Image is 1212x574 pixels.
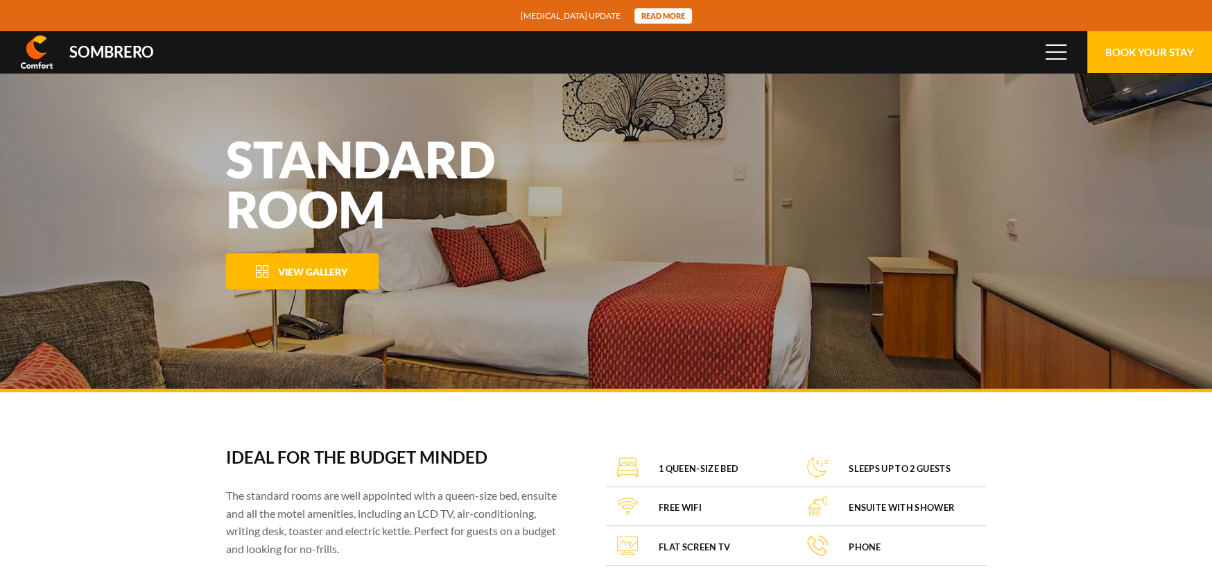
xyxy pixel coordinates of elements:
button: Menu [1035,31,1077,73]
span: View Gallery [278,266,347,278]
img: Open Gallery [255,264,269,278]
h4: 1 queen-size bed [659,463,738,475]
img: Comfort Inn & Suites Sombrero [21,35,53,69]
h3: Ideal for the budget minded [226,448,568,467]
img: 1 queen-size bed [617,457,638,478]
div: Sombrero [69,44,154,60]
h4: Flat screen TV [659,541,730,553]
img: FREE WiFi [617,496,638,516]
h4: Phone [849,541,881,553]
span: Menu [1046,44,1066,60]
h4: FREE WiFi [659,502,702,514]
button: Book Your Stay [1087,31,1212,73]
img: Ensuite with shower [807,496,828,516]
h4: Sleeps up to 2 guests [849,463,951,475]
img: Sleeps up to 2 guests [807,457,828,478]
p: The standard rooms are well appointed with a queen-size bed, ensuite and all the motel amenities,... [226,487,568,557]
button: View Gallery [226,253,379,289]
h1: Standard Room [226,134,607,234]
img: Phone [807,535,828,556]
h4: Ensuite with shower [849,502,954,514]
img: Flat screen TV [617,535,638,556]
